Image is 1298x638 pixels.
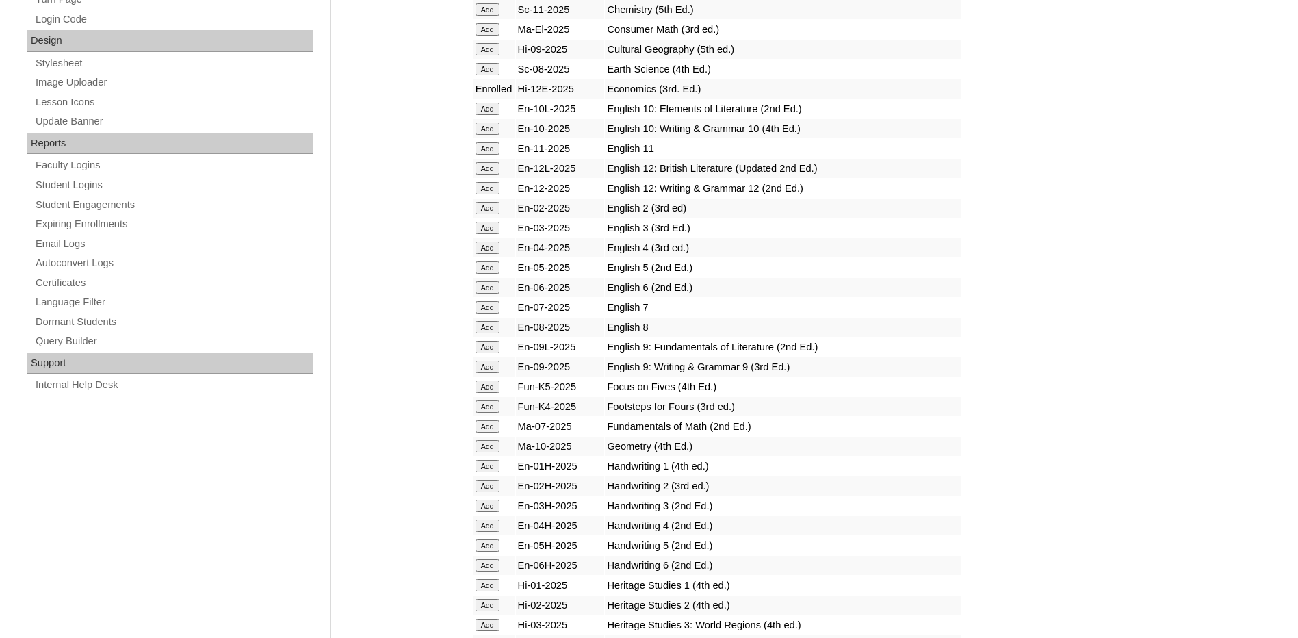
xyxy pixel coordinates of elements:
a: Image Uploader [34,74,313,91]
td: English 12: Writing & Grammar 12 (2nd Ed.) [605,179,961,198]
td: Heritage Studies 3: World Regions (4th ed.) [605,615,961,635]
a: Update Banner [34,113,313,130]
input: Add [476,242,499,254]
input: Add [476,142,499,155]
td: Geometry (4th Ed.) [605,437,961,456]
td: English 2 (3rd ed) [605,199,961,218]
td: En-11-2025 [516,139,605,158]
div: Support [27,353,313,374]
td: Fun-K5-2025 [516,377,605,396]
td: En-01H-2025 [516,457,605,476]
td: English 8 [605,318,961,337]
td: Handwriting 5 (2nd Ed.) [605,536,961,555]
td: English 6 (2nd Ed.) [605,278,961,297]
input: Add [476,321,499,333]
a: Faculty Logins [34,157,313,174]
td: Focus on Fives (4th Ed.) [605,377,961,396]
td: En-08-2025 [516,318,605,337]
td: En-03-2025 [516,218,605,238]
a: Lesson Icons [34,94,313,111]
a: Language Filter [34,294,313,311]
td: En-02H-2025 [516,476,605,496]
td: En-03H-2025 [516,496,605,515]
td: Hi-02-2025 [516,596,605,615]
a: Internal Help Desk [34,377,313,394]
input: Add [476,261,499,274]
input: Add [476,619,499,631]
td: Hi-03-2025 [516,615,605,635]
input: Add [476,63,499,75]
td: Handwriting 2 (3rd ed.) [605,476,961,496]
a: Autoconvert Logs [34,255,313,272]
td: English 7 [605,298,961,317]
input: Add [476,222,499,234]
div: Design [27,30,313,52]
td: Fun-K4-2025 [516,397,605,416]
input: Add [476,381,499,393]
input: Add [476,341,499,353]
input: Add [476,162,499,175]
td: Hi-12E-2025 [516,79,605,99]
td: En-06-2025 [516,278,605,297]
td: En-10L-2025 [516,99,605,118]
a: Query Builder [34,333,313,350]
td: Heritage Studies 1 (4th ed.) [605,576,961,595]
td: Handwriting 1 (4th ed.) [605,457,961,476]
input: Add [476,123,499,135]
input: Add [476,182,499,194]
input: Add [476,400,499,413]
input: Add [476,480,499,492]
input: Add [476,202,499,214]
input: Add [476,3,499,16]
td: Heritage Studies 2 (4th ed.) [605,596,961,615]
input: Add [476,520,499,532]
input: Add [476,559,499,572]
td: En-06H-2025 [516,556,605,575]
td: Ma-07-2025 [516,417,605,436]
td: Handwriting 6 (2nd Ed.) [605,556,961,575]
td: English 3 (3rd Ed.) [605,218,961,238]
td: Handwriting 3 (2nd Ed.) [605,496,961,515]
a: Student Logins [34,177,313,194]
td: En-12-2025 [516,179,605,198]
input: Add [476,599,499,611]
td: English 10: Elements of Literature (2nd Ed.) [605,99,961,118]
td: Earth Science (4th Ed.) [605,60,961,79]
input: Add [476,361,499,373]
input: Add [476,420,499,433]
td: Economics (3rd. Ed.) [605,79,961,99]
td: English 12: British Literature (Updated 2nd Ed.) [605,159,961,178]
td: En-09L-2025 [516,337,605,357]
td: Footsteps for Fours (3rd ed.) [605,397,961,416]
input: Add [476,460,499,472]
input: Add [476,579,499,591]
input: Add [476,440,499,452]
td: Handwriting 4 (2nd Ed.) [605,516,961,535]
td: Cultural Geography (5th ed.) [605,40,961,59]
td: En-12L-2025 [516,159,605,178]
td: Enrolled [473,79,515,99]
td: En-05-2025 [516,258,605,277]
td: En-10-2025 [516,119,605,138]
a: Certificates [34,275,313,292]
div: Reports [27,133,313,155]
input: Add [476,301,499,314]
td: Sc-08-2025 [516,60,605,79]
a: Student Engagements [34,196,313,214]
td: En-07-2025 [516,298,605,317]
td: Fundamentals of Math (2nd Ed.) [605,417,961,436]
a: Login Code [34,11,313,28]
td: En-04-2025 [516,238,605,257]
a: Stylesheet [34,55,313,72]
td: En-02-2025 [516,199,605,218]
td: En-05H-2025 [516,536,605,555]
td: Consumer Math (3rd ed.) [605,20,961,39]
td: En-09-2025 [516,357,605,377]
td: Hi-09-2025 [516,40,605,59]
a: Expiring Enrollments [34,216,313,233]
td: Ma-El-2025 [516,20,605,39]
td: English 10: Writing & Grammar 10 (4th Ed.) [605,119,961,138]
td: En-04H-2025 [516,516,605,535]
td: English 9: Writing & Grammar 9 (3rd Ed.) [605,357,961,377]
input: Add [476,43,499,55]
